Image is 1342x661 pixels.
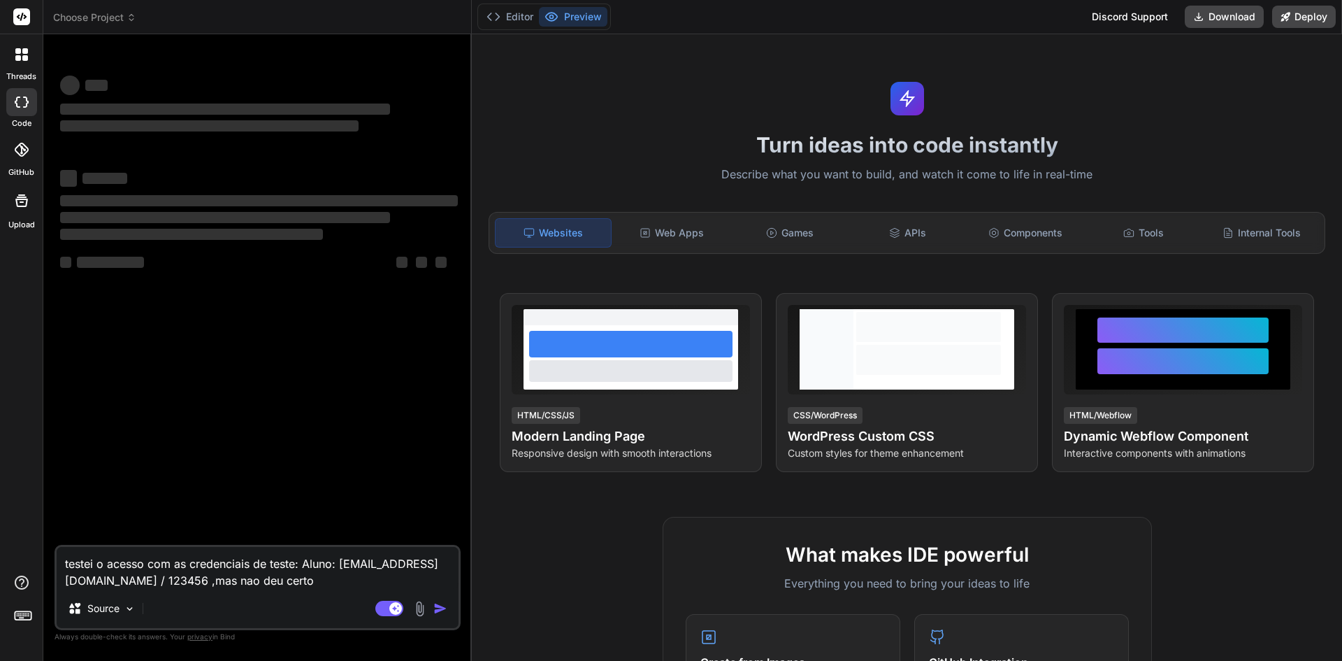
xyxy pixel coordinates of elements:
[60,212,390,223] span: ‌
[480,166,1334,184] p: Describe what you want to build, and watch it come to life in real-time
[396,257,407,268] span: ‌
[1064,446,1302,460] p: Interactive components with animations
[968,218,1083,248] div: Components
[788,446,1026,460] p: Custom styles for theme enhancement
[412,601,428,617] img: attachment
[512,446,750,460] p: Responsive design with smooth interactions
[788,407,863,424] div: CSS/WordPress
[60,76,80,95] span: ‌
[614,218,730,248] div: Web Apps
[512,427,750,446] h4: Modern Landing Page
[539,7,607,27] button: Preview
[124,603,136,615] img: Pick Models
[1204,218,1319,248] div: Internal Tools
[512,407,580,424] div: HTML/CSS/JS
[1064,407,1137,424] div: HTML/Webflow
[82,173,127,184] span: ‌
[1086,218,1202,248] div: Tools
[481,7,539,27] button: Editor
[57,547,459,589] textarea: testei o acesso com as credenciais de teste: Aluno: [EMAIL_ADDRESS][DOMAIN_NAME] / 123456 ,mas na...
[8,166,34,178] label: GitHub
[686,575,1129,592] p: Everything you need to bring your ideas to life
[435,257,447,268] span: ‌
[850,218,965,248] div: APIs
[788,427,1026,446] h4: WordPress Custom CSS
[53,10,136,24] span: Choose Project
[8,219,35,231] label: Upload
[55,630,461,644] p: Always double-check its answers. Your in Bind
[87,602,120,616] p: Source
[1064,427,1302,446] h4: Dynamic Webflow Component
[77,257,144,268] span: ‌
[85,80,108,91] span: ‌
[60,104,390,115] span: ‌
[60,195,458,206] span: ‌
[60,257,71,268] span: ‌
[60,229,323,240] span: ‌
[686,540,1129,569] h2: What makes IDE powerful
[60,120,359,132] span: ‌
[12,118,31,129] label: code
[433,602,447,616] img: icon
[1185,6,1264,28] button: Download
[1083,6,1176,28] div: Discord Support
[480,132,1334,157] h1: Turn ideas into code instantly
[733,218,848,248] div: Games
[495,218,612,248] div: Websites
[416,257,427,268] span: ‌
[6,71,36,83] label: threads
[187,632,212,641] span: privacy
[60,170,77,187] span: ‌
[1272,6,1336,28] button: Deploy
